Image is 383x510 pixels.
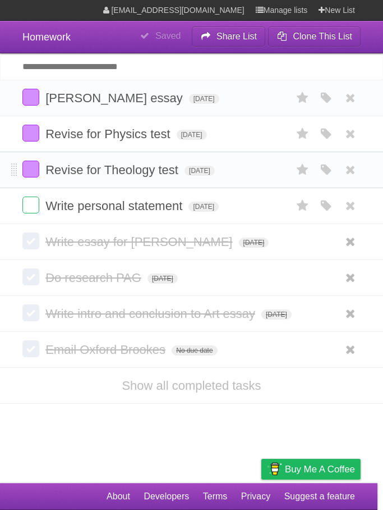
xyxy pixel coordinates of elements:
[22,89,39,106] label: Done
[188,202,219,212] span: [DATE]
[45,235,235,249] span: Write essay for [PERSON_NAME]
[267,459,282,479] img: Buy me a coffee
[239,238,269,248] span: [DATE]
[45,343,168,357] span: Email Oxford Brookes
[45,127,173,141] span: Revise for Physics test
[268,26,361,47] button: Clone This List
[45,307,258,321] span: Write intro and conclusion to Art essay
[192,26,266,47] button: Share List
[284,486,355,507] a: Suggest a feature
[293,31,352,41] b: Clone This List
[292,197,313,215] label: Star task
[22,197,39,213] label: Done
[155,31,181,40] b: Saved
[122,379,261,393] a: Show all completed tasks
[216,31,257,41] b: Share List
[22,161,39,177] label: Done
[107,486,130,507] a: About
[189,94,219,104] span: [DATE]
[22,304,39,321] label: Done
[177,130,207,140] span: [DATE]
[292,125,313,143] label: Star task
[241,486,270,507] a: Privacy
[144,486,189,507] a: Developers
[184,166,215,176] span: [DATE]
[22,268,39,285] label: Done
[45,163,181,177] span: Revise for Theology test
[22,340,39,357] label: Done
[203,486,228,507] a: Terms
[292,161,313,179] label: Star task
[22,31,71,43] span: Homework
[147,274,178,284] span: [DATE]
[261,459,361,480] a: Buy me a coffee
[22,233,39,249] label: Done
[45,91,186,105] span: [PERSON_NAME] essay
[22,125,39,142] label: Done
[45,199,185,213] span: Write personal statement
[172,345,217,356] span: No due date
[292,89,313,107] label: Star task
[261,309,292,320] span: [DATE]
[45,271,144,285] span: Do research PAG
[285,459,355,479] span: Buy me a coffee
